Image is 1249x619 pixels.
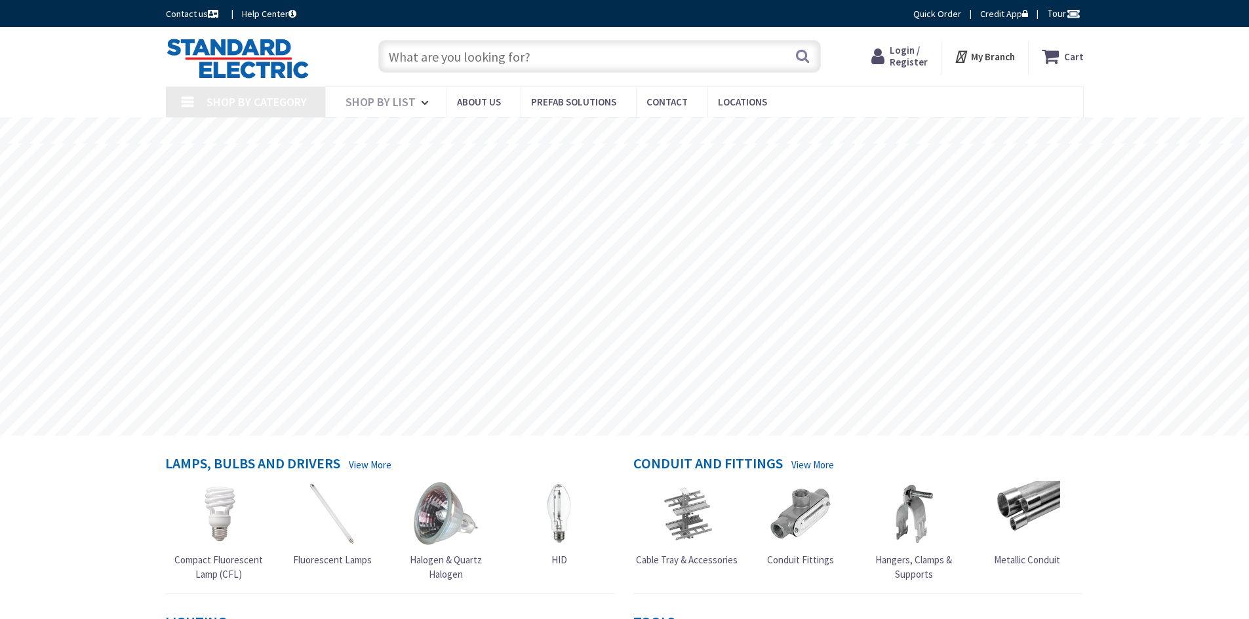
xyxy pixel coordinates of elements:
rs-layer: Coronavirus: Our Commitment to Our Employees and Customers [418,124,833,139]
span: Shop By List [346,94,416,109]
a: Help Center [242,7,296,20]
img: Fluorescent Lamps [300,481,365,546]
span: Tour [1047,7,1080,20]
a: Conduit Fittings Conduit Fittings [767,481,834,567]
a: Login / Register [871,45,928,68]
img: Compact Fluorescent Lamp (CFL) [186,481,252,546]
a: View More [791,458,834,472]
a: Quick Order [913,7,961,20]
span: Conduit Fittings [767,553,834,566]
span: HID [551,553,567,566]
a: Compact Fluorescent Lamp (CFL) Compact Fluorescent Lamp (CFL) [165,481,273,581]
span: Metallic Conduit [994,553,1060,566]
a: Cart [1042,45,1084,68]
a: Metallic Conduit Metallic Conduit [994,481,1060,567]
span: Locations [718,96,767,108]
input: What are you looking for? [378,40,821,73]
img: Conduit Fittings [768,481,833,546]
a: Cable Tray & Accessories Cable Tray & Accessories [636,481,738,567]
div: My Branch [954,45,1015,68]
img: Halogen & Quartz Halogen [413,481,479,546]
a: Fluorescent Lamps Fluorescent Lamps [293,481,372,567]
img: Standard Electric [166,38,309,79]
span: Fluorescent Lamps [293,553,372,566]
a: Hangers, Clamps & Supports Hangers, Clamps & Supports [860,481,968,581]
a: Halogen & Quartz Halogen Halogen & Quartz Halogen [392,481,500,581]
span: Login / Register [890,44,928,68]
span: Prefab Solutions [531,96,616,108]
span: Contact [646,96,688,108]
img: HID [526,481,592,546]
a: View More [349,458,391,472]
img: Cable Tray & Accessories [654,481,720,546]
h4: Conduit and Fittings [633,455,783,474]
strong: My Branch [971,50,1015,63]
span: Compact Fluorescent Lamp (CFL) [174,553,263,580]
strong: Cart [1064,45,1084,68]
span: Hangers, Clamps & Supports [875,553,952,580]
span: Shop By Category [207,94,307,109]
span: Halogen & Quartz Halogen [410,553,482,580]
h4: Lamps, Bulbs and Drivers [165,455,340,474]
a: Contact us [166,7,221,20]
span: Cable Tray & Accessories [636,553,738,566]
a: HID HID [526,481,592,567]
a: Credit App [980,7,1028,20]
span: About Us [457,96,501,108]
img: Hangers, Clamps & Supports [881,481,947,546]
img: Metallic Conduit [995,481,1060,546]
